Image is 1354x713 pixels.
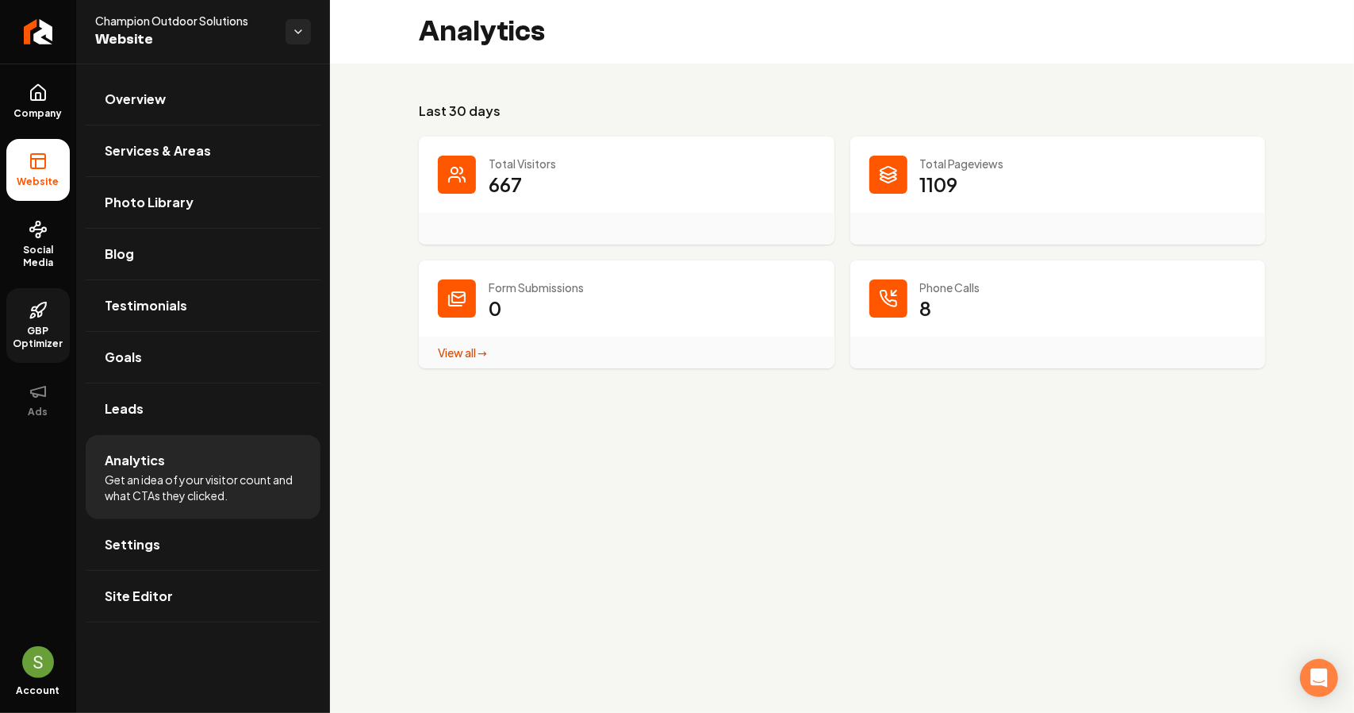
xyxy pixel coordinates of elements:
[920,295,932,321] p: 8
[86,229,320,279] a: Blog
[105,587,173,606] span: Site Editor
[86,383,320,434] a: Leads
[920,172,958,197] p: 1109
[105,399,144,418] span: Leads
[105,245,134,264] span: Blog
[22,646,54,678] button: Open user button
[105,472,301,503] span: Get an idea of your visitor count and what CTAs they clicked.
[419,102,1265,121] h3: Last 30 days
[419,16,545,48] h2: Analytics
[22,646,54,678] img: Sales Champion
[489,172,522,197] p: 667
[86,332,320,383] a: Goals
[105,296,187,315] span: Testimonials
[105,451,165,470] span: Analytics
[920,279,1247,295] p: Phone Calls
[489,295,501,321] p: 0
[6,325,70,350] span: GBP Optimizer
[95,13,273,29] span: Champion Outdoor Solutions
[86,177,320,228] a: Photo Library
[86,280,320,331] a: Testimonials
[24,19,53,44] img: Rebolt Logo
[438,345,487,360] a: View all →
[6,244,70,269] span: Social Media
[105,90,166,109] span: Overview
[95,29,273,51] span: Website
[105,141,211,160] span: Services & Areas
[489,156,815,172] p: Total Visitors
[6,71,70,133] a: Company
[489,279,815,295] p: Form Submissions
[86,519,320,570] a: Settings
[105,535,160,554] span: Settings
[1300,659,1338,697] div: Open Intercom Messenger
[6,207,70,282] a: Social Media
[6,288,70,363] a: GBP Optimizer
[11,175,66,188] span: Website
[22,406,55,418] span: Ads
[920,156,1247,172] p: Total Pageviews
[17,684,60,697] span: Account
[86,571,320,622] a: Site Editor
[105,193,194,212] span: Photo Library
[86,125,320,176] a: Services & Areas
[8,107,69,120] span: Company
[105,348,142,367] span: Goals
[86,74,320,125] a: Overview
[6,369,70,431] button: Ads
